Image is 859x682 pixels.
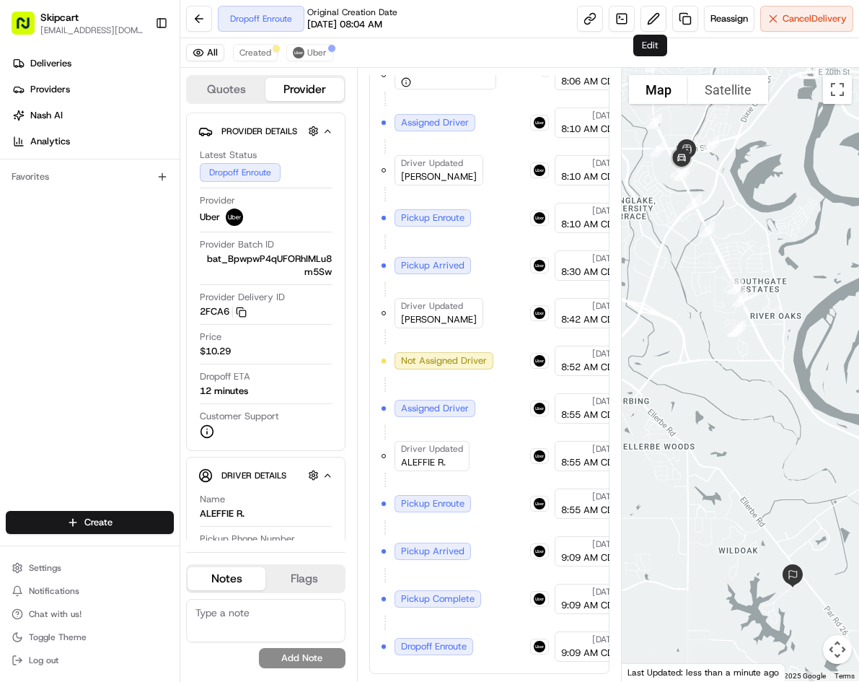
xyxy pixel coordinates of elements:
span: 9:09 AM CDT [561,599,619,612]
span: API Documentation [136,209,232,224]
button: Create [6,511,174,534]
span: Dropoff ETA [200,370,250,383]
span: [DATE] [592,491,619,502]
span: Chat with us! [29,608,82,620]
span: 8:55 AM CDT [561,408,619,421]
span: [DATE] [592,538,619,550]
a: Terms (opens in new tab) [834,672,855,680]
a: Deliveries [6,52,180,75]
a: Open this area in Google Maps (opens a new window) [625,663,673,681]
img: uber-new-logo.jpeg [534,450,545,462]
button: All [186,44,224,61]
span: Create [84,516,113,529]
span: Driver Details [221,470,286,481]
img: uber-new-logo.jpeg [534,117,545,128]
img: uber-new-logo.jpeg [534,355,545,367]
a: 📗Knowledge Base [9,204,116,229]
button: Show satellite imagery [688,75,768,104]
button: Notes [188,567,265,590]
div: Edit [633,35,667,56]
span: Driver Updated [401,443,463,455]
img: Google [625,663,673,681]
span: [DATE] [592,205,619,217]
img: uber-new-logo.jpeg [534,403,545,414]
span: Original Creation Date [307,6,397,18]
button: 2FCA6 [200,305,247,318]
div: 7 [724,315,752,342]
div: We're available if you need us! [49,152,182,164]
span: [DATE] [592,634,619,645]
a: Analytics [6,130,180,153]
span: Provider Delivery ID [200,291,285,304]
span: Provider Batch ID [200,238,274,251]
div: ALEFFIE R. [200,507,245,520]
span: 9:09 AM CDT [561,647,619,660]
p: Welcome 👋 [14,58,263,81]
span: Driver Updated [401,157,463,169]
img: uber-new-logo.jpeg [534,165,545,176]
span: Nash AI [30,109,63,122]
span: 8:10 AM CDT [561,218,619,231]
span: Dropoff Enroute [401,640,467,653]
a: Providers [6,78,180,101]
span: Pickup Arrived [401,259,464,272]
button: Provider Details [198,119,333,143]
a: 💻API Documentation [116,204,237,229]
button: Toggle Theme [6,627,174,647]
span: Toggle Theme [29,631,87,643]
span: 9:09 AM CDT [561,551,619,564]
span: Pylon [144,245,175,255]
button: Start new chat [245,142,263,159]
button: Reassign [704,6,754,32]
span: [PERSON_NAME] [401,313,477,326]
span: Map data ©2025 Google [747,672,826,680]
div: Start new chat [49,138,237,152]
span: 8:10 AM CDT [561,170,619,183]
div: Favorites [6,165,174,188]
span: Assigned Driver [401,402,469,415]
span: Providers [30,83,70,96]
button: Flags [265,567,343,590]
span: Settings [29,562,61,574]
span: Pickup Enroute [401,211,464,224]
span: Not Assigned Driver [401,354,487,367]
span: 8:55 AM CDT [561,504,619,517]
span: Assigned Driver [401,116,469,129]
span: Pickup Enroute [401,497,464,510]
span: Knowledge Base [29,209,110,224]
span: [DATE] [592,586,619,598]
div: 12 minutes [200,385,248,398]
img: uber-new-logo.jpeg [534,307,545,319]
button: Quotes [188,78,265,101]
span: 8:55 AM CDT [561,456,619,469]
span: $10.29 [200,345,231,358]
input: Clear [38,93,238,108]
button: Log out [6,650,174,670]
div: Last Updated: less than a minute ago [622,663,785,681]
img: 1736555255976-a54dd68f-1ca7-489b-9aae-adbdc363a1c4 [14,138,40,164]
button: Settings [6,558,174,578]
button: Skipcart[EMAIL_ADDRESS][DOMAIN_NAME] [6,6,149,40]
span: Price [200,331,221,344]
img: uber-new-logo.jpeg [293,47,304,58]
span: Notifications [29,585,79,597]
button: Show street map [629,75,688,104]
span: Driver Updated [401,300,463,312]
div: 💻 [122,211,133,222]
button: Provider [265,78,343,101]
button: Toggle fullscreen view [823,75,852,104]
span: 8:42 AM CDT [561,313,619,326]
img: uber-new-logo.jpeg [534,593,545,605]
span: Name [200,493,225,506]
button: Skipcart [40,10,79,25]
button: Chat with us! [6,604,174,624]
span: Uber [307,47,327,58]
div: 2 [644,135,671,162]
div: 9 [680,188,708,215]
button: CancelDelivery [760,6,853,32]
div: 📗 [14,211,26,222]
span: Pickup Phone Number [200,533,295,546]
button: [EMAIL_ADDRESS][DOMAIN_NAME] [40,25,144,36]
img: uber-new-logo.jpeg [534,546,545,557]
